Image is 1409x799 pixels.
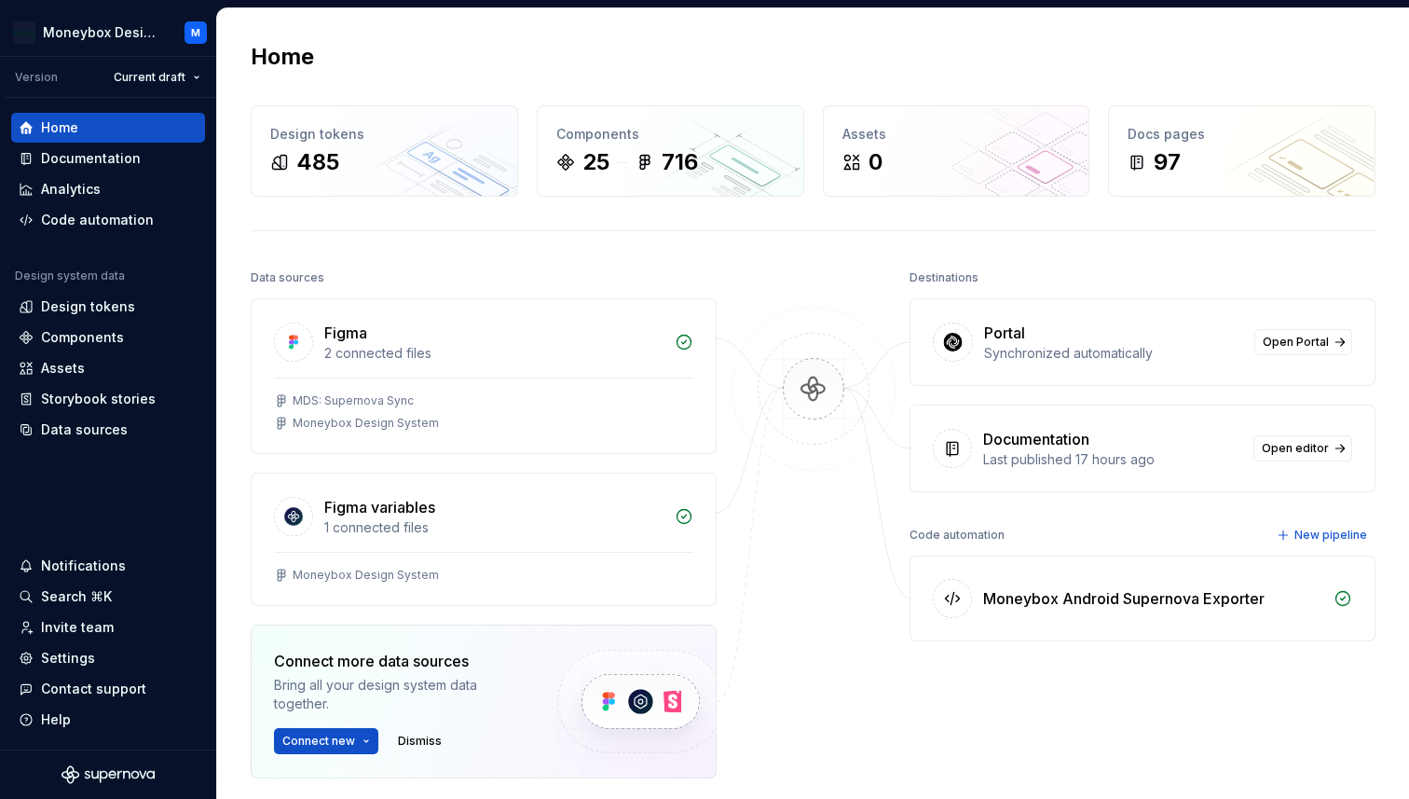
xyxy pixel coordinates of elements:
div: Design tokens [270,125,499,144]
button: Dismiss [390,728,450,754]
div: Assets [842,125,1071,144]
a: Settings [11,643,205,673]
div: Destinations [910,265,978,291]
span: Dismiss [398,734,442,749]
div: 0 [869,147,882,177]
div: 97 [1154,147,1181,177]
div: Search ⌘K [41,587,112,606]
div: Data sources [41,420,128,439]
div: Docs pages [1128,125,1356,144]
div: Moneybox Design System [293,416,439,431]
a: Assets [11,353,205,383]
button: Connect new [274,728,378,754]
a: Figma variables1 connected filesMoneybox Design System [251,473,717,606]
a: Components25716 [537,105,804,197]
div: 25 [582,147,609,177]
div: Code automation [910,522,1005,548]
div: Connect more data sources [274,650,526,672]
div: Code automation [41,211,154,229]
button: Search ⌘K [11,582,205,612]
div: Moneybox Android Supernova Exporter [983,587,1265,610]
span: New pipeline [1294,528,1367,543]
div: Moneybox Design System [43,23,162,42]
a: Design tokens485 [251,105,518,197]
img: c17557e8-ebdc-49e2-ab9e-7487adcf6d53.png [13,21,35,44]
a: Assets0 [823,105,1090,197]
button: Contact support [11,674,205,704]
a: Data sources [11,415,205,445]
button: Help [11,705,205,735]
h2: Home [251,42,314,72]
svg: Supernova Logo [62,765,155,784]
div: 716 [662,147,698,177]
div: Portal [984,322,1025,344]
a: Docs pages97 [1108,105,1375,197]
div: Bring all your design system data together. [274,676,526,713]
button: Moneybox Design SystemM [4,12,212,52]
div: Storybook stories [41,390,156,408]
span: Open editor [1262,441,1329,456]
a: Components [11,323,205,352]
a: Figma2 connected filesMDS: Supernova SyncMoneybox Design System [251,298,717,454]
a: Design tokens [11,292,205,322]
a: Open editor [1253,435,1352,461]
div: Last published 17 hours ago [983,450,1242,469]
div: Design tokens [41,297,135,316]
div: 2 connected files [324,344,663,363]
div: Assets [41,359,85,378]
span: Connect new [282,734,355,749]
a: Invite team [11,613,205,642]
button: Notifications [11,551,205,581]
div: Analytics [41,180,101,199]
button: Current draft [105,64,209,90]
div: Documentation [983,428,1089,450]
div: Components [556,125,785,144]
div: 1 connected files [324,518,663,537]
a: Documentation [11,144,205,173]
div: Notifications [41,557,126,575]
a: Storybook stories [11,384,205,414]
div: Help [41,710,71,729]
div: Figma [324,322,367,344]
div: Data sources [251,265,324,291]
div: 485 [296,147,339,177]
a: Open Portal [1254,329,1352,355]
div: Settings [41,649,95,668]
div: Components [41,328,124,347]
button: New pipeline [1271,522,1375,548]
div: M [191,25,200,40]
div: Documentation [41,149,141,168]
div: Figma variables [324,496,435,518]
div: Invite team [41,618,114,637]
div: Home [41,118,78,137]
div: Design system data [15,269,125,283]
div: Version [15,70,58,85]
a: Home [11,113,205,143]
div: Synchronized automatically [984,344,1243,363]
a: Code automation [11,205,205,235]
div: Moneybox Design System [293,568,439,583]
div: Contact support [41,680,146,698]
a: Analytics [11,174,205,204]
span: Current draft [114,70,185,85]
div: MDS: Supernova Sync [293,393,414,408]
span: Open Portal [1263,335,1329,350]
